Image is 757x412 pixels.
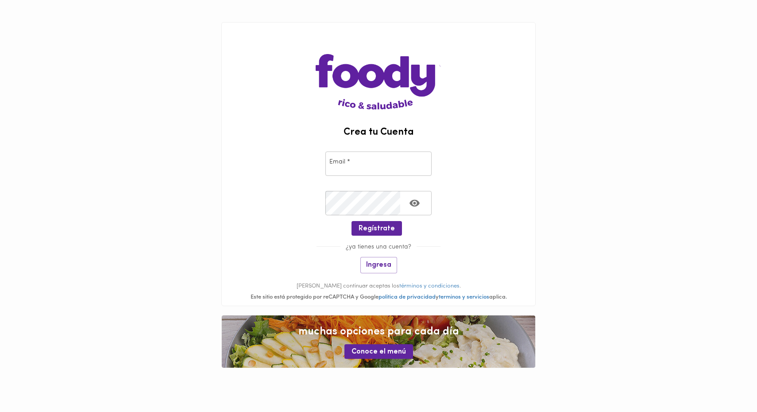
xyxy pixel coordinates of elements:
[399,283,460,289] a: términos y condiciones
[340,244,417,250] span: ¿ya tienes una cuenta?
[231,324,526,339] span: muchas opciones para cada día
[439,294,489,300] a: terminos y servicios
[344,344,413,359] button: Conoce el menú
[359,225,395,233] span: Regístrate
[366,261,391,269] span: Ingresa
[360,257,397,273] button: Ingresa
[351,348,406,356] span: Conoce el menú
[325,152,432,176] input: pepitoperez@gmail.com
[404,192,425,214] button: Toggle password visibility
[378,294,436,300] a: politica de privacidad
[222,127,535,138] h2: Crea tu Cuenta
[222,293,535,302] div: Este sitio está protegido por reCAPTCHA y Google y aplica.
[351,221,402,236] button: Regístrate
[222,282,535,291] p: [PERSON_NAME] continuar aceptas los .
[316,23,441,109] img: logo-main-page.png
